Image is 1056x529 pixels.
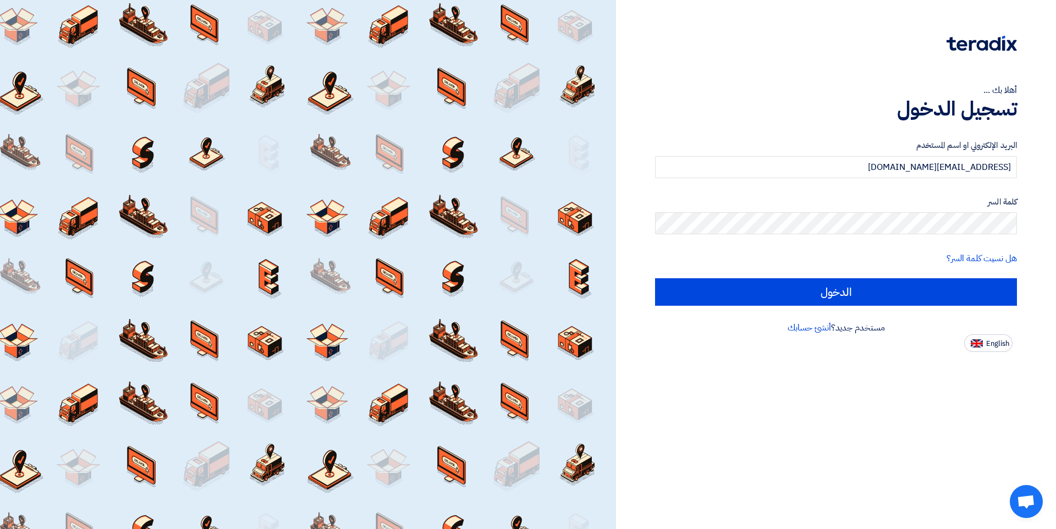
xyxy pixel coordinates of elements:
a: هل نسيت كلمة السر؟ [947,252,1017,265]
div: Open chat [1010,485,1043,518]
input: أدخل بريد العمل الإلكتروني او اسم المستخدم الخاص بك ... [655,156,1017,178]
button: English [964,334,1013,352]
img: en-US.png [971,339,983,348]
img: Teradix logo [947,36,1017,51]
a: أنشئ حسابك [788,321,831,334]
div: أهلا بك ... [655,84,1017,97]
label: البريد الإلكتروني او اسم المستخدم [655,139,1017,152]
h1: تسجيل الدخول [655,97,1017,121]
span: English [986,340,1009,348]
input: الدخول [655,278,1017,306]
div: مستخدم جديد؟ [655,321,1017,334]
label: كلمة السر [655,196,1017,208]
